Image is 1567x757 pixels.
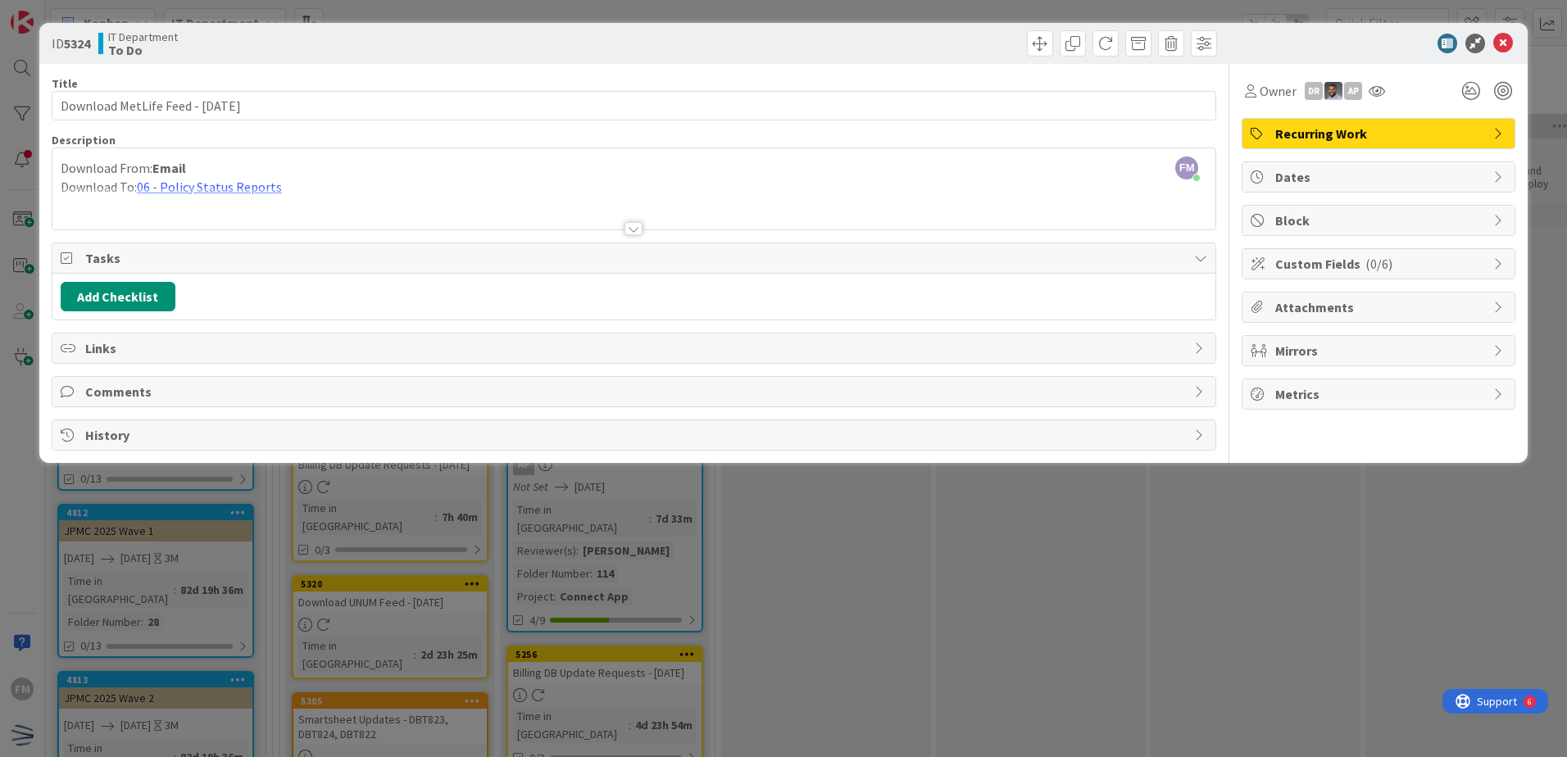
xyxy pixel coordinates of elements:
span: Recurring Work [1275,124,1485,143]
span: Mirrors [1275,341,1485,360]
label: Title [52,76,78,91]
b: 5324 [64,35,90,52]
strong: Email [152,160,186,176]
span: Block [1275,211,1485,230]
span: Tasks [85,248,1186,268]
input: type card name here... [52,91,1216,120]
span: Owner [1260,81,1297,101]
span: Comments [85,382,1186,401]
span: Links [85,338,1186,358]
span: Attachments [1275,297,1485,317]
span: ( 0/6 ) [1365,256,1392,272]
p: Download To: [61,178,1207,197]
img: FS [1324,82,1342,100]
p: Download From: [61,159,1207,178]
span: IT Department [108,30,178,43]
div: AP [1344,82,1362,100]
span: History [85,425,1186,445]
span: FM [1175,156,1198,179]
span: Support [34,2,75,22]
button: Add Checklist [61,282,175,311]
span: Description [52,133,116,147]
span: Custom Fields [1275,254,1485,274]
span: Metrics [1275,384,1485,404]
div: DR [1305,82,1323,100]
span: ID [52,34,90,53]
b: To Do [108,43,178,57]
span: Dates [1275,167,1485,187]
a: 06 - Policy Status Reports [137,179,282,195]
div: 6 [85,7,89,20]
